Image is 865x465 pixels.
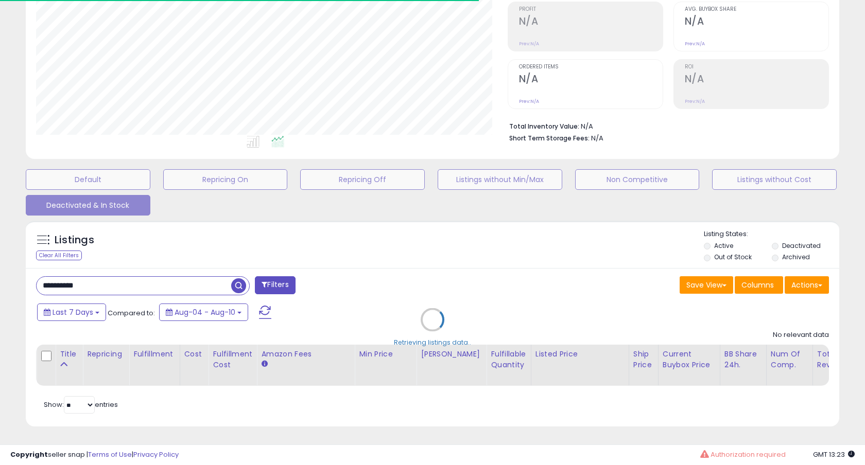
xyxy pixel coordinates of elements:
[10,450,179,460] div: seller snap | |
[519,7,663,12] span: Profit
[438,169,562,190] button: Listings without Min/Max
[685,64,828,70] span: ROI
[519,15,663,29] h2: N/A
[509,122,579,131] b: Total Inventory Value:
[575,169,700,190] button: Non Competitive
[163,169,288,190] button: Repricing On
[591,133,603,143] span: N/A
[813,450,855,459] span: 2025-08-18 13:23 GMT
[26,169,150,190] button: Default
[10,450,48,459] strong: Copyright
[394,337,471,347] div: Retrieving listings data..
[712,169,837,190] button: Listings without Cost
[509,119,821,132] li: N/A
[519,98,539,104] small: Prev: N/A
[519,41,539,47] small: Prev: N/A
[685,73,828,87] h2: N/A
[685,41,705,47] small: Prev: N/A
[519,73,663,87] h2: N/A
[133,450,179,459] a: Privacy Policy
[88,450,132,459] a: Terms of Use
[685,7,828,12] span: Avg. Buybox Share
[300,169,425,190] button: Repricing Off
[26,195,150,216] button: Deactivated & In Stock
[711,450,786,459] span: Authorization required
[685,98,705,104] small: Prev: N/A
[509,134,590,142] b: Short Term Storage Fees:
[519,64,663,70] span: Ordered Items
[685,15,828,29] h2: N/A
